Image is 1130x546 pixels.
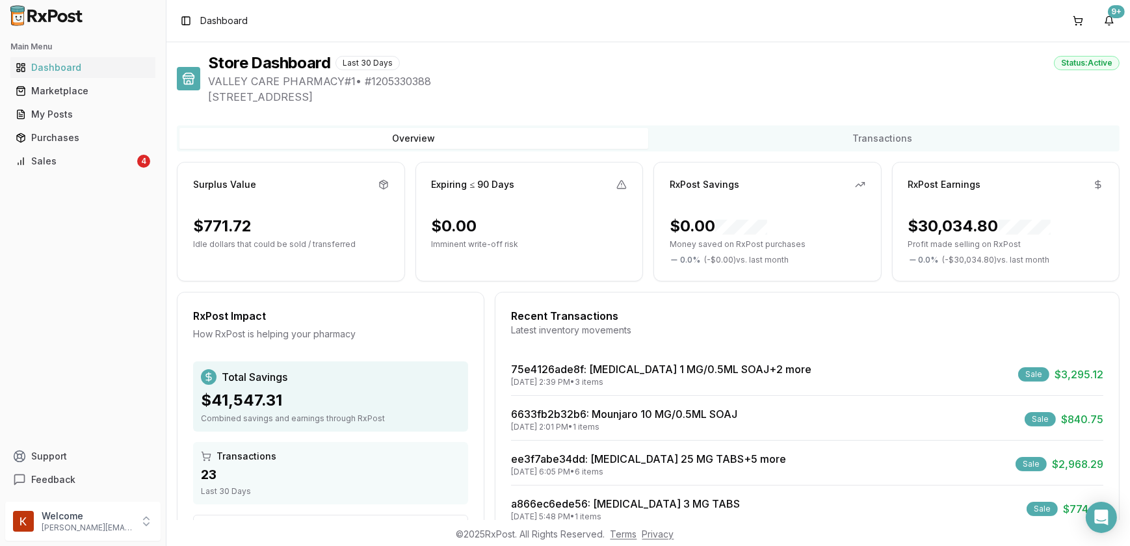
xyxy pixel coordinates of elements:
[511,363,811,376] a: 75e4126ade8f: [MEDICAL_DATA] 1 MG/0.5ML SOAJ+2 more
[201,413,460,424] div: Combined savings and earnings through RxPost
[179,128,648,149] button: Overview
[10,103,155,126] a: My Posts
[5,445,161,468] button: Support
[10,56,155,79] a: Dashboard
[5,151,161,172] button: Sales4
[193,239,389,250] p: Idle dollars that could be sold / transferred
[648,128,1117,149] button: Transactions
[16,84,150,97] div: Marketplace
[10,79,155,103] a: Marketplace
[5,57,161,78] button: Dashboard
[670,178,739,191] div: RxPost Savings
[222,369,287,385] span: Total Savings
[1027,502,1058,516] div: Sale
[5,5,88,26] img: RxPost Logo
[16,131,150,144] div: Purchases
[217,450,276,463] span: Transactions
[511,512,740,522] div: [DATE] 5:48 PM • 1 items
[511,408,737,421] a: 6633fb2b32b6: Mounjaro 10 MG/0.5ML SOAJ
[1025,412,1056,426] div: Sale
[1108,5,1125,18] div: 9+
[200,14,248,27] nav: breadcrumb
[193,178,256,191] div: Surplus Value
[1055,367,1103,382] span: $3,295.12
[201,390,460,411] div: $41,547.31
[31,473,75,486] span: Feedback
[432,239,627,250] p: Imminent write-off risk
[511,377,811,387] div: [DATE] 2:39 PM • 3 items
[42,510,132,523] p: Welcome
[16,155,135,168] div: Sales
[16,108,150,121] div: My Posts
[908,239,1104,250] p: Profit made selling on RxPost
[432,216,477,237] div: $0.00
[208,53,330,73] h1: Store Dashboard
[511,467,786,477] div: [DATE] 6:05 PM • 6 items
[208,73,1120,89] span: VALLEY CARE PHARMACY#1 • # 1205330388
[908,178,981,191] div: RxPost Earnings
[5,81,161,101] button: Marketplace
[908,216,1051,237] div: $30,034.80
[943,255,1050,265] span: ( - $30,034.80 ) vs. last month
[10,126,155,149] a: Purchases
[611,528,637,539] a: Terms
[193,308,468,324] div: RxPost Impact
[642,528,674,539] a: Privacy
[670,216,767,237] div: $0.00
[511,422,737,432] div: [DATE] 2:01 PM • 1 items
[704,255,789,265] span: ( - $0.00 ) vs. last month
[919,255,939,265] span: 0.0 %
[511,324,1103,337] div: Latest inventory movements
[201,465,460,484] div: 23
[137,155,150,168] div: 4
[680,255,700,265] span: 0.0 %
[1086,502,1117,533] div: Open Intercom Messenger
[193,328,468,341] div: How RxPost is helping your pharmacy
[5,468,161,491] button: Feedback
[5,127,161,148] button: Purchases
[200,14,248,27] span: Dashboard
[13,511,34,532] img: User avatar
[511,452,786,465] a: ee3f7abe34dd: [MEDICAL_DATA] 25 MG TABS+5 more
[42,523,132,533] p: [PERSON_NAME][EMAIL_ADDRESS][DOMAIN_NAME]
[193,216,252,237] div: $771.72
[1063,501,1103,517] span: $774.37
[432,178,515,191] div: Expiring ≤ 90 Days
[10,42,155,52] h2: Main Menu
[1052,456,1103,472] span: $2,968.29
[511,308,1103,324] div: Recent Transactions
[1054,56,1120,70] div: Status: Active
[1099,10,1120,31] button: 9+
[5,104,161,125] button: My Posts
[511,497,740,510] a: a866ec6ede56: [MEDICAL_DATA] 3 MG TABS
[201,486,460,497] div: Last 30 Days
[335,56,400,70] div: Last 30 Days
[670,239,865,250] p: Money saved on RxPost purchases
[16,61,150,74] div: Dashboard
[1018,367,1049,382] div: Sale
[208,89,1120,105] span: [STREET_ADDRESS]
[10,149,155,173] a: Sales4
[1016,457,1047,471] div: Sale
[1061,411,1103,427] span: $840.75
